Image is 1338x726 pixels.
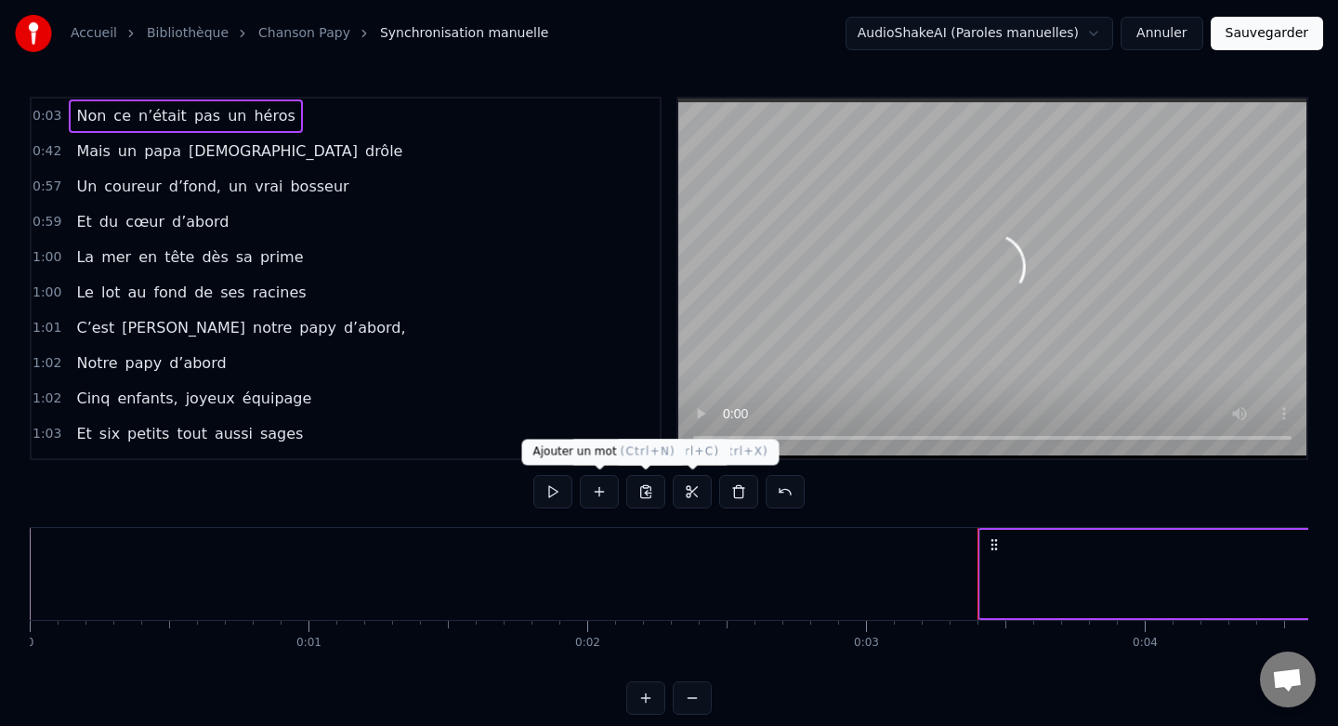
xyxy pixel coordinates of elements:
span: 1:02 [33,389,61,408]
span: bosseur [288,176,350,197]
span: d’abord, [342,317,408,338]
div: Copier la ligne [570,440,730,466]
div: 0:03 [854,636,879,651]
span: notre [251,317,294,338]
span: du [98,211,120,232]
div: 0:04 [1133,636,1158,651]
span: d’abord [170,211,230,232]
span: aussi [213,423,255,444]
span: 0:03 [33,107,61,125]
span: au [125,282,148,303]
span: Non [74,105,108,126]
span: n’était [137,105,189,126]
span: papa [142,140,183,162]
span: dès [200,246,230,268]
span: racines [251,282,308,303]
span: enfants, [115,388,179,409]
span: héros [252,105,296,126]
span: 1:00 [33,284,61,302]
span: équipage [241,388,314,409]
span: un [226,105,248,126]
span: 1:01 [33,319,61,337]
span: de [192,282,215,303]
div: 0:02 [575,636,600,651]
span: 0:57 [33,178,61,196]
div: Ouvrir le chat [1260,652,1316,707]
span: lot [99,282,123,303]
span: un [116,140,138,162]
span: papy [297,317,338,338]
span: fond [151,282,189,303]
span: [PERSON_NAME] [120,317,247,338]
span: papy [124,352,164,374]
span: cœur [124,211,166,232]
span: pas [192,105,222,126]
span: C’est [74,317,116,338]
span: prime [258,246,306,268]
span: ce [111,105,133,126]
span: ses [218,282,247,303]
div: Couper la ligne [615,440,780,466]
div: 0:01 [296,636,321,651]
nav: breadcrumb [71,24,548,43]
span: Cinq [74,388,111,409]
span: ( Ctrl+N ) [621,445,676,458]
span: vrai [253,176,284,197]
span: sa [234,246,255,268]
span: tout [175,423,208,444]
div: 0 [27,636,34,651]
span: 0:42 [33,142,61,161]
span: ( Ctrl+C ) [665,445,720,458]
a: Bibliothèque [147,24,229,43]
span: un [227,176,249,197]
span: petits [125,423,171,444]
span: joyeux [184,388,237,409]
span: en [137,246,159,268]
span: 0:59 [33,213,61,231]
img: youka [15,15,52,52]
span: coureur [102,176,164,197]
span: Mais [74,140,111,162]
span: La [74,246,96,268]
span: mer [99,246,133,268]
span: d’fond, [167,176,223,197]
span: ( Ctrl+X ) [714,445,768,458]
span: 1:03 [33,425,61,443]
button: Annuler [1121,17,1202,50]
span: sages [258,423,305,444]
span: Un [74,176,98,197]
span: Synchronisation manuelle [380,24,549,43]
div: Ajouter un mot [522,440,687,466]
span: tête [163,246,196,268]
span: [DEMOGRAPHIC_DATA] [187,140,360,162]
span: d’abord [167,352,228,374]
a: Chanson Papy [258,24,350,43]
span: 1:02 [33,354,61,373]
span: drôle [363,140,404,162]
span: six [98,423,122,444]
span: Et [74,423,93,444]
a: Accueil [71,24,117,43]
span: 1:00 [33,248,61,267]
span: Notre [74,352,119,374]
button: Sauvegarder [1211,17,1323,50]
span: Le [74,282,95,303]
span: Et [74,211,93,232]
